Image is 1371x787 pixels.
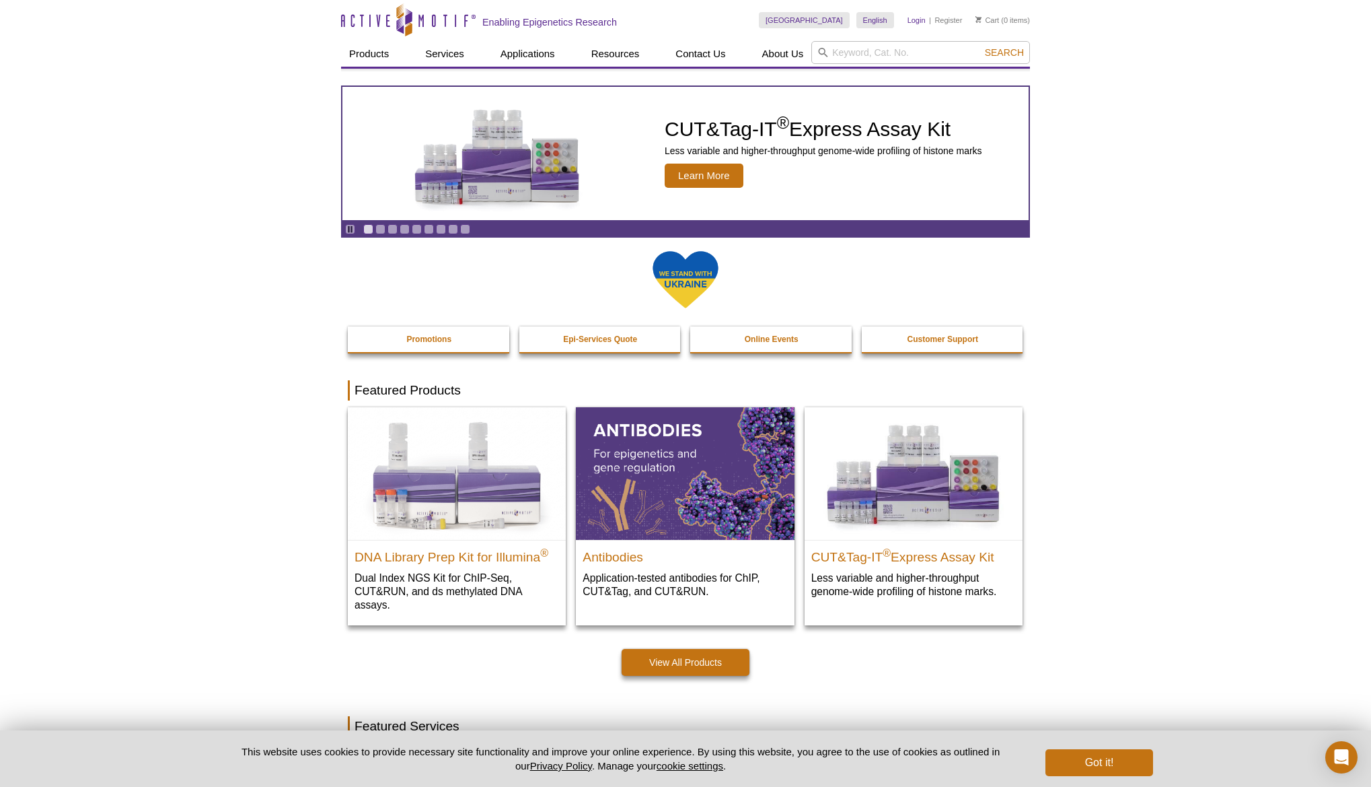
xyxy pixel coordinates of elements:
[348,407,566,625] a: DNA Library Prep Kit for Illumina DNA Library Prep Kit for Illumina® Dual Index NGS Kit for ChIP-...
[883,547,891,558] sup: ®
[348,327,511,352] a: Promotions
[530,760,592,772] a: Privacy Policy
[583,544,787,564] h2: Antibodies
[583,41,648,67] a: Resources
[448,224,458,234] a: Go to slide 8
[667,41,733,67] a: Contact Us
[907,335,978,344] strong: Customer Support
[424,224,434,234] a: Go to slide 6
[563,335,637,344] strong: Epi-Services Quote
[690,327,853,352] a: Online Events
[345,224,355,234] a: Toggle autoplay
[665,119,982,139] h2: CUT&Tag-IT Express Assay Kit
[811,41,1030,64] input: Keyword, Cat. No.
[492,41,563,67] a: Applications
[406,335,451,344] strong: Promotions
[665,164,743,188] span: Learn More
[1045,749,1153,776] button: Got it!
[975,12,1030,28] li: (0 items)
[348,380,1023,401] h2: Featured Products
[519,327,682,352] a: Epi-Services Quote
[576,407,794,611] a: All Antibodies Antibodies Application-tested antibodies for ChIP, CUT&Tag, and CUT&RUN.
[348,407,566,539] img: DNA Library Prep Kit for Illumina
[862,327,1025,352] a: Customer Support
[482,16,617,28] h2: Enabling Epigenetics Research
[436,224,446,234] a: Go to slide 7
[665,145,982,157] p: Less variable and higher-throughput genome-wide profiling of histone marks
[363,224,373,234] a: Go to slide 1
[975,15,999,25] a: Cart
[342,87,1029,220] article: CUT&Tag-IT Express Assay Kit
[412,224,422,234] a: Go to slide 5
[745,335,799,344] strong: Online Events
[576,407,794,539] img: All Antibodies
[934,15,962,25] a: Register
[387,224,398,234] a: Go to slide 3
[540,547,548,558] sup: ®
[975,16,981,23] img: Your Cart
[341,41,397,67] a: Products
[907,15,926,25] a: Login
[657,760,723,772] button: cookie settings
[759,12,850,28] a: [GEOGRAPHIC_DATA]
[218,745,1023,773] p: This website uses cookies to provide necessary site functionality and improve your online experie...
[929,12,931,28] li: |
[622,649,749,676] a: View All Products
[386,79,608,228] img: CUT&Tag-IT Express Assay Kit
[754,41,812,67] a: About Us
[856,12,894,28] a: English
[342,87,1029,220] a: CUT&Tag-IT Express Assay Kit CUT&Tag-IT®Express Assay Kit Less variable and higher-throughput gen...
[417,41,472,67] a: Services
[583,571,787,598] p: Application-tested antibodies for ChIP, CUT&Tag, and CUT&RUN.
[400,224,410,234] a: Go to slide 4
[348,716,1023,737] h2: Featured Services
[652,250,719,310] img: We Stand With Ukraine
[1325,741,1358,774] div: Open Intercom Messenger
[805,407,1023,539] img: CUT&Tag-IT® Express Assay Kit
[811,544,1016,564] h2: CUT&Tag-IT Express Assay Kit
[777,113,789,132] sup: ®
[811,571,1016,598] p: Less variable and higher-throughput genome-wide profiling of histone marks​.
[805,407,1023,611] a: CUT&Tag-IT® Express Assay Kit CUT&Tag-IT®Express Assay Kit Less variable and higher-throughput ge...
[355,544,559,564] h2: DNA Library Prep Kit for Illumina
[355,571,559,612] p: Dual Index NGS Kit for ChIP-Seq, CUT&RUN, and ds methylated DNA assays.
[375,224,385,234] a: Go to slide 2
[985,47,1024,58] span: Search
[981,46,1028,59] button: Search
[460,224,470,234] a: Go to slide 9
